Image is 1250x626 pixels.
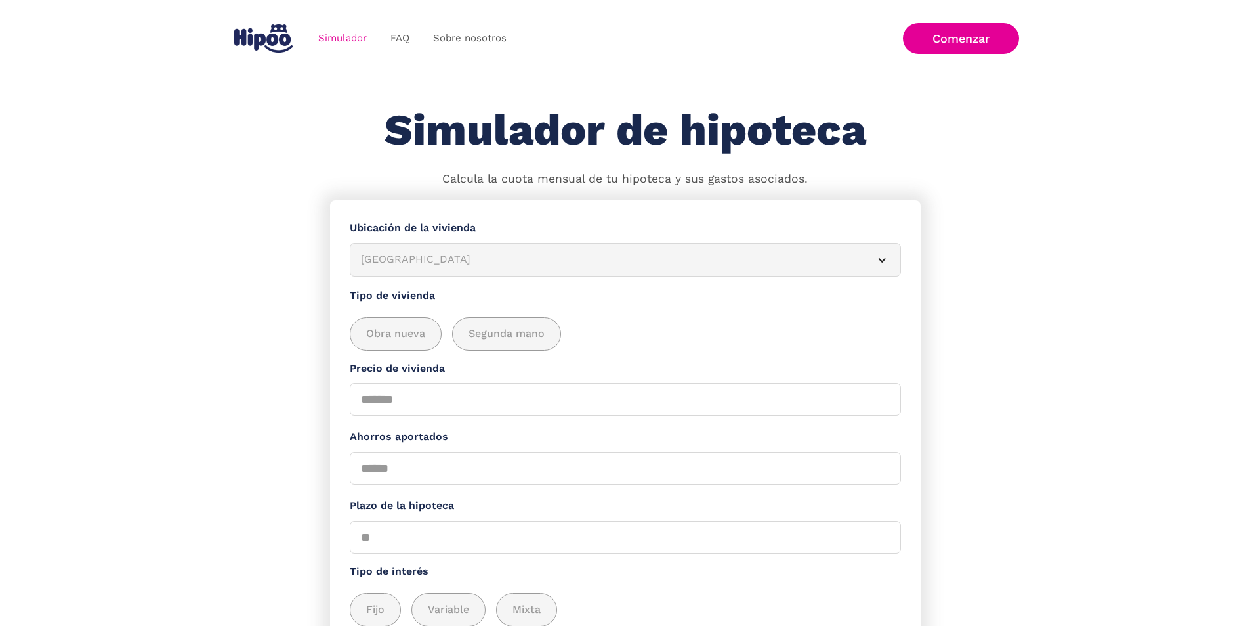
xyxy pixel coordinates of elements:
span: Mixta [512,602,541,618]
label: Tipo de interés [350,564,901,580]
article: [GEOGRAPHIC_DATA] [350,243,901,277]
label: Precio de vivienda [350,361,901,377]
a: Sobre nosotros [421,26,518,51]
div: [GEOGRAPHIC_DATA] [361,252,858,268]
div: add_description_here [350,317,901,351]
span: Obra nueva [366,326,425,342]
span: Segunda mano [469,326,545,342]
span: Variable [428,602,469,618]
label: Tipo de vivienda [350,288,901,304]
a: Comenzar [903,23,1019,54]
label: Ahorros aportados [350,429,901,445]
a: Simulador [306,26,379,51]
h1: Simulador de hipoteca [385,106,866,154]
label: Plazo de la hipoteca [350,498,901,514]
label: Ubicación de la vivienda [350,220,901,236]
span: Fijo [366,602,385,618]
a: home [232,19,296,58]
p: Calcula la cuota mensual de tu hipoteca y sus gastos asociados. [442,171,808,188]
a: FAQ [379,26,421,51]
